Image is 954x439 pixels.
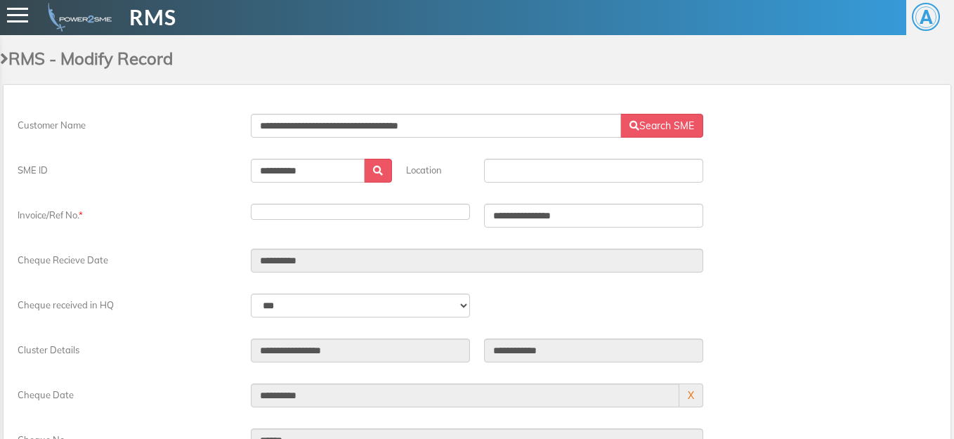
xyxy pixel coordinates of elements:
label: Cheque received in HQ [11,294,244,312]
span: RMS [129,2,176,32]
label: Cheque Recieve Date [11,249,244,267]
img: admin [42,3,112,32]
label: Location [399,159,477,177]
a: X [688,389,694,402]
label: Invoice/Ref No. [11,204,244,222]
label: Cheque Date [11,384,244,402]
label: Cluster Details [11,339,244,357]
label: SME ID [11,159,244,177]
label: Customer Name [11,114,244,132]
button: Search SME [620,114,703,138]
span: A [912,3,940,31]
